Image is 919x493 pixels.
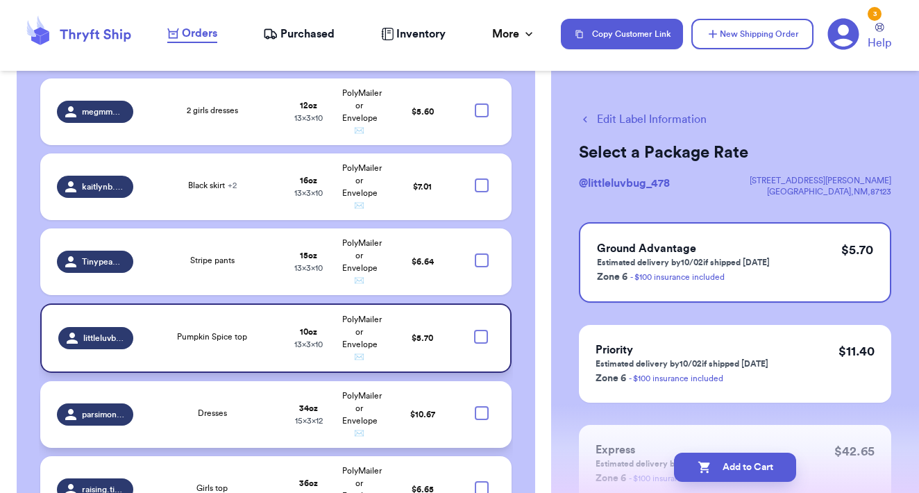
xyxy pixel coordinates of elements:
a: Purchased [263,26,335,42]
span: Pumpkin Spice top [177,333,247,341]
span: Zone 6 [596,374,626,383]
span: Dresses [198,409,227,417]
span: Help [868,35,891,51]
button: Add to Cart [674,453,796,482]
a: - $100 insurance included [630,273,725,281]
span: parsimonytreasures [82,409,125,420]
span: Girls top [196,484,228,492]
strong: 12 oz [300,101,317,110]
span: $ 5.60 [412,108,434,116]
span: 13 x 3 x 10 [294,264,323,272]
span: Tinypeaksboutique [82,256,125,267]
span: PolyMailer or Envelope ✉️ [342,164,382,210]
span: $ 7.01 [413,183,432,191]
div: 3 [868,7,882,21]
span: megmmuhr [82,106,125,117]
span: 15 x 3 x 12 [295,417,323,425]
span: Orders [182,25,217,42]
a: Help [868,23,891,51]
button: Edit Label Information [579,111,707,128]
span: Stripe pants [190,256,235,265]
span: @ littleluvbug_478 [579,178,670,189]
span: Black skirt [188,181,237,190]
a: - $100 insurance included [629,374,723,383]
p: Estimated delivery by 10/02 if shipped [DATE] [597,257,770,268]
span: PolyMailer or Envelope ✉️ [342,239,382,285]
span: Purchased [280,26,335,42]
strong: 36 oz [299,479,318,487]
span: $ 10.67 [410,410,435,419]
p: $ 5.70 [841,240,873,260]
span: 13 x 3 x 10 [294,114,323,122]
span: 13 x 3 x 10 [294,189,323,197]
span: + 2 [228,181,237,190]
a: 3 [827,18,859,50]
span: 2 girls dresses [187,106,238,115]
span: 13 x 3 x 10 [294,340,323,349]
span: PolyMailer or Envelope ✉️ [342,392,382,437]
strong: 15 oz [300,251,317,260]
div: [STREET_ADDRESS][PERSON_NAME] [750,175,891,186]
strong: 16 oz [300,176,317,185]
div: More [492,26,536,42]
span: Inventory [396,26,446,42]
span: Priority [596,344,633,356]
span: Ground Advantage [597,243,696,254]
a: Inventory [381,26,446,42]
strong: 10 oz [300,328,317,336]
strong: 34 oz [299,404,318,412]
button: New Shipping Order [691,19,813,49]
h2: Select a Package Rate [579,142,891,164]
p: $ 11.40 [838,342,875,361]
span: PolyMailer or Envelope ✉️ [342,315,382,361]
p: Estimated delivery by 10/02 if shipped [DATE] [596,358,768,369]
span: PolyMailer or Envelope ✉️ [342,89,382,135]
a: Orders [167,25,217,43]
span: $ 5.70 [412,334,433,342]
span: kaitlynb.2004 [82,181,125,192]
span: Zone 6 [597,272,627,282]
div: [GEOGRAPHIC_DATA] , NM , 87123 [750,186,891,197]
span: littleluvbug_478 [83,333,125,344]
button: Copy Customer Link [561,19,683,49]
span: $ 6.64 [412,258,434,266]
